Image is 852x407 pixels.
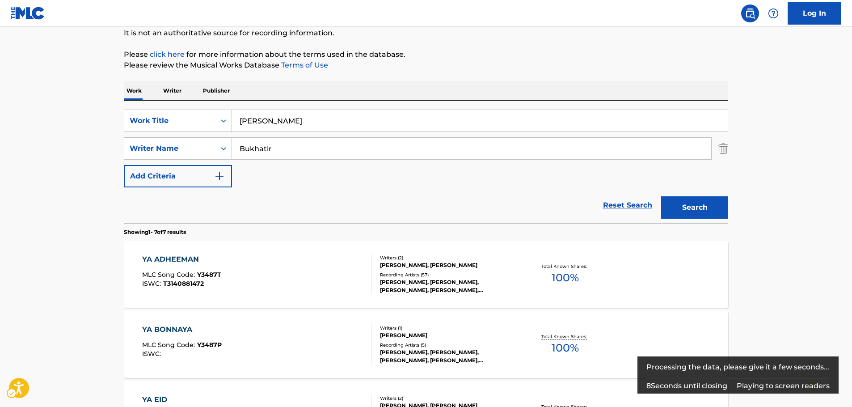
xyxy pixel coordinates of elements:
[142,324,222,335] div: YA BONNAYA
[124,49,728,60] p: Please for more information about the terms used in the database.
[745,8,755,19] img: search
[646,382,651,390] span: 8
[197,341,222,349] span: Y3487P
[124,110,728,223] form: Search Form
[142,280,163,288] span: ISWC :
[380,271,515,278] div: Recording Artists ( 57 )
[599,195,657,215] a: Reset Search
[214,171,225,182] img: 9d2ae6d4665cec9f34b9.svg
[163,280,204,288] span: T3140881472
[380,325,515,331] div: Writers ( 1 )
[142,271,197,279] span: MLC Song Code :
[380,395,515,402] div: Writers ( 2 )
[200,81,232,100] p: Publisher
[11,7,45,20] img: MLC Logo
[142,254,221,265] div: YA ADHEEMAN
[130,143,210,154] div: Writer Name
[197,271,221,279] span: Y3487T
[552,340,579,356] span: 100 %
[142,350,163,358] span: ISWC :
[646,356,830,378] div: Processing the data, please give it a few seconds...
[541,333,589,340] p: Total Known Shares:
[541,263,589,270] p: Total Known Shares:
[380,331,515,339] div: [PERSON_NAME]
[124,241,728,308] a: YA ADHEEMANMLC Song Code:Y3487TISWC:T3140881472Writers (2)[PERSON_NAME], [PERSON_NAME]Recording A...
[150,50,185,59] a: Music industry terminology | mechanical licensing collective
[552,270,579,286] span: 100 %
[124,228,186,236] p: Showing 1 - 7 of 7 results
[380,261,515,269] div: [PERSON_NAME], [PERSON_NAME]
[788,2,841,25] a: Log In
[124,311,728,378] a: YA BONNAYAMLC Song Code:Y3487PISWC:Writers (1)[PERSON_NAME]Recording Artists (5)[PERSON_NAME], [P...
[380,342,515,348] div: Recording Artists ( 5 )
[142,394,223,405] div: YA EID
[279,61,328,69] a: Terms of Use
[232,138,711,159] input: Search...
[380,278,515,294] div: [PERSON_NAME], [PERSON_NAME], [PERSON_NAME], [PERSON_NAME], [DEMOGRAPHIC_DATA] & [DEMOGRAPHIC_DAT...
[232,110,728,131] input: Search...
[124,28,728,38] p: It is not an authoritative source for recording information.
[718,137,728,160] img: Delete Criterion
[130,115,210,126] div: Work Title
[142,341,197,349] span: MLC Song Code :
[160,81,184,100] p: Writer
[380,254,515,261] div: Writers ( 2 )
[768,8,779,19] img: help
[661,196,728,219] button: Search
[124,60,728,71] p: Please review the Musical Works Database
[124,165,232,187] button: Add Criteria
[380,348,515,365] div: [PERSON_NAME], [PERSON_NAME], [PERSON_NAME], [PERSON_NAME], [PERSON_NAME]
[124,81,144,100] p: Work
